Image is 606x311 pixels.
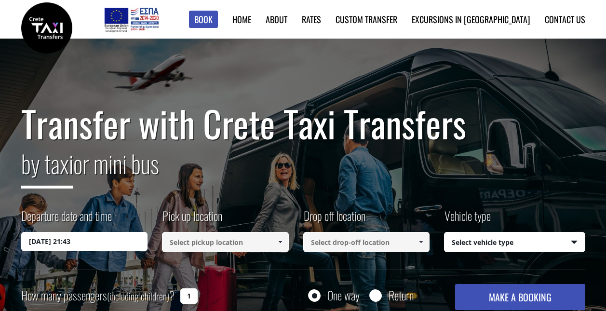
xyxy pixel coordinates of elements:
span: by taxi [21,145,73,189]
label: Vehicle type [444,207,491,232]
h1: Transfer with Crete Taxi Transfers [21,103,585,144]
a: Show All Items [413,232,429,252]
small: (including children) [107,289,169,303]
input: Select drop-off location [303,232,430,252]
a: Contact us [545,13,585,26]
img: e-bannersEUERDF180X90.jpg [103,5,160,34]
a: Excursions in [GEOGRAPHIC_DATA] [412,13,530,26]
label: How many passengers ? [21,284,175,308]
a: Rates [302,13,321,26]
a: Book [189,11,218,28]
label: One way [327,289,360,301]
label: Departure date and time [21,207,112,232]
a: About [266,13,287,26]
label: Pick up location [162,207,222,232]
label: Drop off location [303,207,365,232]
button: MAKE A BOOKING [455,284,585,310]
label: Return [389,289,414,301]
a: Home [232,13,251,26]
img: Crete Taxi Transfers | Safe Taxi Transfer Services from to Heraklion Airport, Chania Airport, Ret... [21,2,72,54]
h2: or mini bus [21,144,585,196]
a: Show All Items [272,232,288,252]
a: Custom Transfer [336,13,397,26]
input: Select pickup location [162,232,289,252]
span: Select vehicle type [444,232,585,253]
a: Crete Taxi Transfers | Safe Taxi Transfer Services from to Heraklion Airport, Chania Airport, Ret... [21,22,72,32]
